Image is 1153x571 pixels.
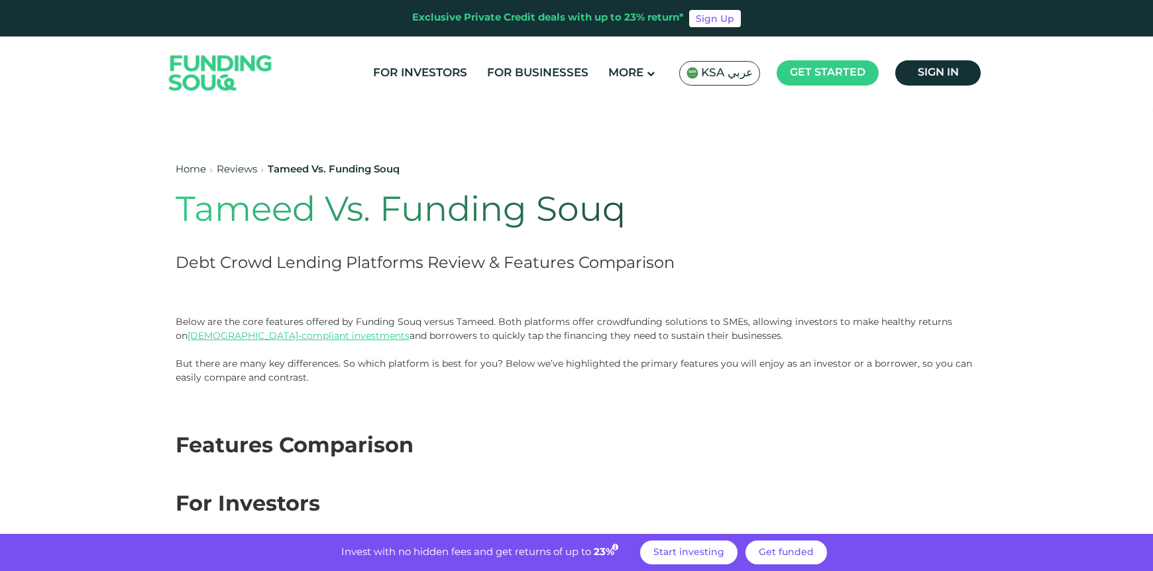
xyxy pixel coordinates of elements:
span: Get funded [759,548,814,557]
span: Below are the core features offered by Funding Souq versus Tameed. Both platforms offer crowdfund... [176,316,952,342]
a: For Investors [370,62,470,84]
img: Logo [156,40,286,107]
span: Sign in [918,68,959,78]
span: Start investing [653,548,724,557]
a: Sign in [895,60,981,86]
h2: Debt Crowd Lending Platforms Review & Features Comparison [176,252,817,275]
i: 23% IRR (expected) ~ 15% Net yield (expected) [612,544,618,551]
span: More [608,68,643,79]
span: Features Comparison [176,436,413,457]
a: Home [176,165,206,174]
span: Invest with no hidden fees and get returns of up to [341,548,591,557]
a: Sign Up [689,10,741,27]
a: Get funded [745,540,827,564]
a: Reviews [217,165,257,174]
img: SA Flag [686,67,698,79]
div: Tameed Vs. Funding Souq [268,162,400,178]
h1: Tameed Vs. Funding Souq [176,191,817,232]
span: 23% [594,548,620,557]
div: For Investors [176,489,977,521]
span: But there are many key differences. So which platform is best for you? Below we’ve highlighted th... [176,357,972,383]
a: For Businesses [484,62,592,84]
a: [DEMOGRAPHIC_DATA]-compliant investments [188,330,410,342]
span: KSA عربي [701,66,753,81]
div: Exclusive Private Credit deals with up to 23% return* [412,11,684,26]
span: Get started [790,68,865,78]
a: Start investing [640,540,738,564]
